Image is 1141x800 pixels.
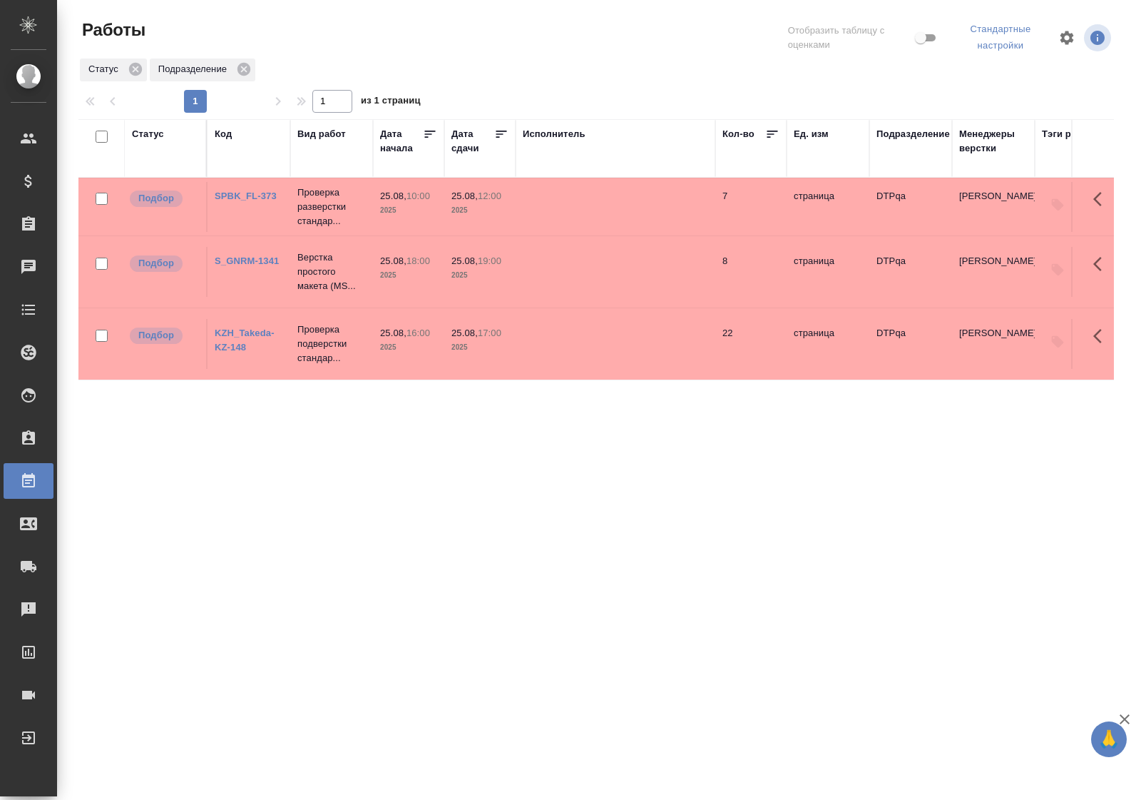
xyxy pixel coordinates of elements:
a: S_GNRM-1341 [215,255,279,266]
div: Тэги работы [1042,127,1100,141]
p: Проверка подверстки стандар... [297,323,366,365]
p: Проверка разверстки стандар... [297,186,366,228]
td: страница [787,319,869,369]
p: Подбор [138,328,174,343]
button: Добавить тэги [1042,326,1073,358]
p: 25.08, [380,328,406,338]
a: KZH_Takeda-KZ-148 [215,328,275,353]
p: 10:00 [406,191,430,201]
span: Посмотреть информацию [1084,24,1114,51]
div: Дата сдачи [451,127,494,156]
p: 2025 [451,203,508,218]
td: 8 [715,247,787,297]
div: Кол-во [722,127,754,141]
td: DTPqa [869,319,952,369]
div: Менеджеры верстки [959,127,1028,156]
p: 16:00 [406,328,430,338]
p: Верстка простого макета (MS... [297,250,366,293]
p: 2025 [380,203,437,218]
p: 2025 [380,340,437,355]
div: Код [215,127,232,141]
span: из 1 страниц [361,92,421,113]
div: Дата начала [380,127,423,156]
span: 🙏 [1097,724,1121,754]
div: Подразделение [876,127,950,141]
div: Статус [80,59,147,81]
button: 🙏 [1091,721,1127,757]
td: 7 [715,182,787,232]
button: Здесь прячутся важные кнопки [1085,247,1119,281]
button: Добавить тэги [1042,254,1073,285]
td: страница [787,182,869,232]
p: Статус [88,62,123,76]
button: Здесь прячутся важные кнопки [1085,319,1119,353]
div: Ед. изм [794,127,829,141]
td: 22 [715,319,787,369]
div: split button [951,19,1050,57]
button: Здесь прячутся важные кнопки [1085,182,1119,216]
p: 2025 [380,268,437,283]
button: Добавить тэги [1042,189,1073,221]
p: [PERSON_NAME] [959,326,1028,340]
div: Статус [132,127,164,141]
td: страница [787,247,869,297]
p: 18:00 [406,255,430,266]
p: 25.08, [451,191,478,201]
p: 25.08, [451,255,478,266]
span: Настроить таблицу [1050,21,1084,55]
p: 19:00 [478,255,501,266]
p: Подразделение [158,62,232,76]
span: Работы [78,19,145,41]
p: Подбор [138,256,174,270]
p: 2025 [451,340,508,355]
p: 25.08, [380,255,406,266]
p: 2025 [451,268,508,283]
div: Можно подбирать исполнителей [128,189,199,208]
a: SPBK_FL-373 [215,191,277,201]
p: [PERSON_NAME] [959,189,1028,203]
div: Можно подбирать исполнителей [128,326,199,345]
p: 12:00 [478,191,501,201]
span: Отобразить таблицу с оценками [788,24,912,52]
p: 25.08, [451,328,478,338]
td: DTPqa [869,182,952,232]
p: 17:00 [478,328,501,338]
p: 25.08, [380,191,406,201]
p: Подбор [138,191,174,206]
td: DTPqa [869,247,952,297]
p: [PERSON_NAME] [959,254,1028,268]
div: Исполнитель [523,127,585,141]
div: Можно подбирать исполнителей [128,254,199,273]
div: Подразделение [150,59,255,81]
div: Вид работ [297,127,346,141]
